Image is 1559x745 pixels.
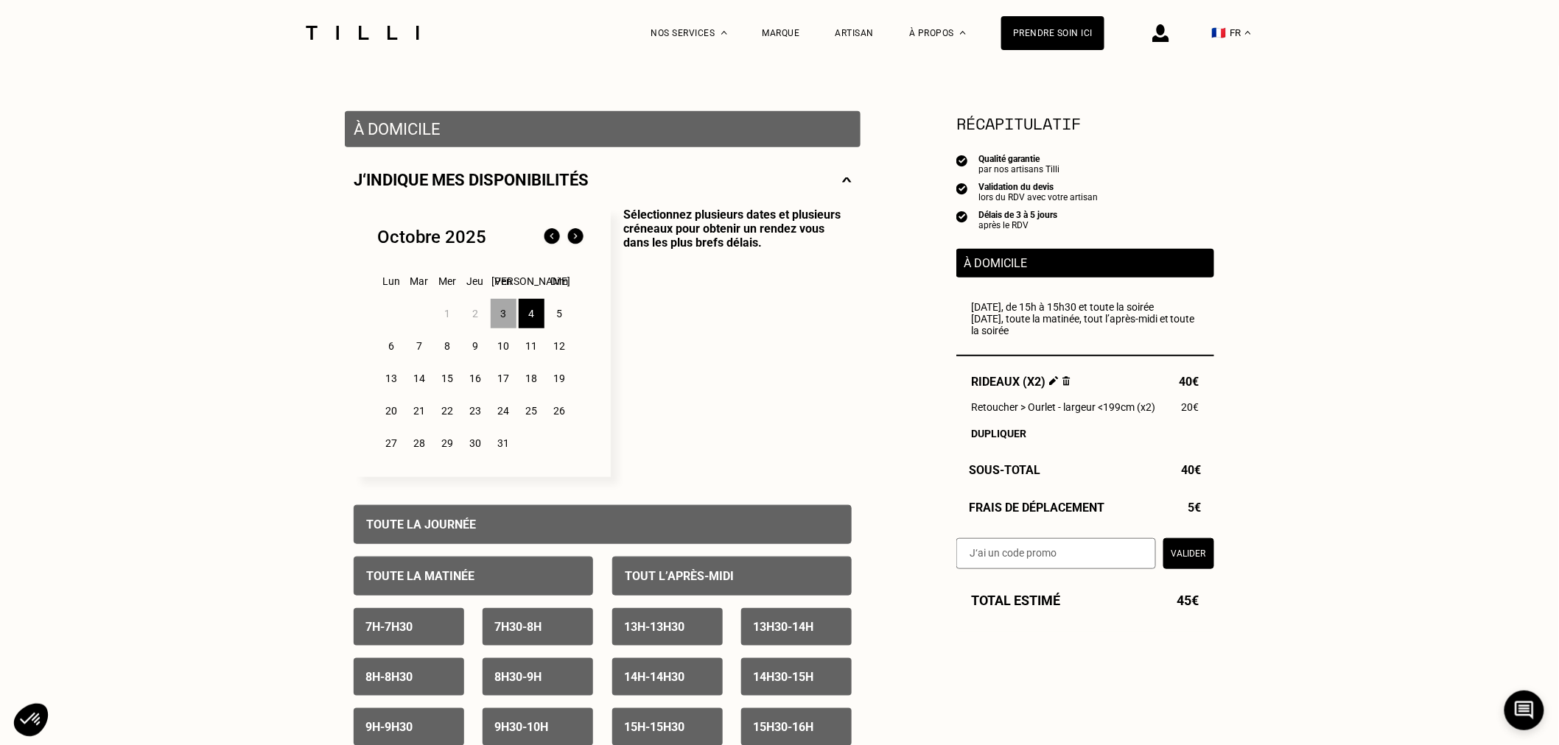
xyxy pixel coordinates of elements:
img: svg+xml;base64,PHN2ZyBmaWxsPSJub25lIiBoZWlnaHQ9IjE0IiB2aWV3Qm94PSIwIDAgMjggMTQiIHdpZHRoPSIyOCIgeG... [842,171,852,189]
div: 26 [547,396,572,426]
p: 9h - 9h30 [365,720,413,734]
div: 22 [435,396,460,426]
img: icon list info [956,154,968,167]
div: 27 [379,428,404,458]
p: À domicile [964,256,1207,270]
div: par nos artisans Tilli [978,164,1059,174]
p: Toute la journée [366,518,476,532]
p: 14h30 - 15h [753,670,813,684]
div: 19 [547,364,572,393]
div: 18 [519,364,544,393]
div: 31 [491,428,516,458]
img: Mois suivant [564,225,587,249]
div: 16 [463,364,488,393]
div: 6 [379,331,404,361]
img: Supprimer [1062,376,1071,386]
p: 13h - 13h30 [624,620,684,634]
button: Valider [1163,538,1214,569]
section: Récapitulatif [956,111,1214,135]
div: 11 [519,331,544,361]
div: 3 [491,299,516,328]
div: Total estimé [956,593,1214,608]
div: Dupliquer [971,428,1199,439]
p: 13h30 - 14h [753,620,813,634]
p: Sélectionnez plusieurs dates et plusieurs créneaux pour obtenir un rendez vous dans les plus bref... [611,208,852,477]
div: lors du RDV avec votre artisan [978,192,1098,202]
p: 15h30 - 16h [753,720,813,734]
div: 4 [519,299,544,328]
img: Éditer [1049,376,1059,386]
span: 40€ [1182,463,1202,477]
span: 45€ [1177,593,1199,608]
div: 7 [407,331,432,361]
div: 13 [379,364,404,393]
div: après le RDV [978,220,1057,230]
p: 9h30 - 10h [494,720,548,734]
div: Validation du devis [978,182,1098,192]
div: Octobre 2025 [377,227,486,247]
div: [DATE], de 15h à 15h30 et toute la soirée [971,301,1199,313]
div: 28 [407,428,432,458]
p: 7h30 - 8h [494,620,542,634]
p: 15h - 15h30 [624,720,684,734]
input: J‘ai un code promo [956,538,1156,569]
p: 7h - 7h30 [365,620,413,634]
p: J‘indique mes disponibilités [354,171,589,189]
div: 9 [463,331,488,361]
a: Marque [763,28,800,38]
p: Tout l’après-midi [625,569,734,583]
p: 8h - 8h30 [365,670,413,684]
div: 17 [491,364,516,393]
div: Frais de déplacement [956,501,1214,515]
div: 15 [435,364,460,393]
p: 8h30 - 9h [494,670,542,684]
div: 5 [547,299,572,328]
div: 20 [379,396,404,426]
img: menu déroulant [1245,31,1251,35]
div: 30 [463,428,488,458]
div: 8 [435,331,460,361]
div: 23 [463,396,488,426]
img: Mois précédent [540,225,564,249]
div: 21 [407,396,432,426]
span: 20€ [1182,401,1199,413]
span: 40€ [1180,375,1199,389]
img: Logo du service de couturière Tilli [301,26,424,40]
div: Sous-Total [956,463,1214,477]
img: Menu déroulant à propos [960,31,966,35]
a: Prendre soin ici [1001,16,1104,50]
div: Qualité garantie [978,154,1059,164]
img: icon list info [956,182,968,195]
div: 24 [491,396,516,426]
span: Retoucher > Ourlet - largeur <199cm (x2) [971,401,1155,413]
p: Toute la matinée [366,569,474,583]
span: 5€ [1188,501,1202,515]
div: Délais de 3 à 5 jours [978,210,1057,220]
img: icon list info [956,210,968,223]
img: icône connexion [1152,24,1169,42]
div: 10 [491,331,516,361]
p: 14h - 14h30 [624,670,684,684]
a: Artisan [835,28,875,38]
img: Menu déroulant [721,31,727,35]
p: À domicile [354,120,852,138]
div: 29 [435,428,460,458]
div: [DATE], toute la matinée, tout l’après-midi et toute la soirée [971,313,1199,336]
div: 12 [547,331,572,361]
span: 🇫🇷 [1212,26,1227,40]
div: 25 [519,396,544,426]
div: 14 [407,364,432,393]
span: Rideaux (x2) [971,375,1071,389]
